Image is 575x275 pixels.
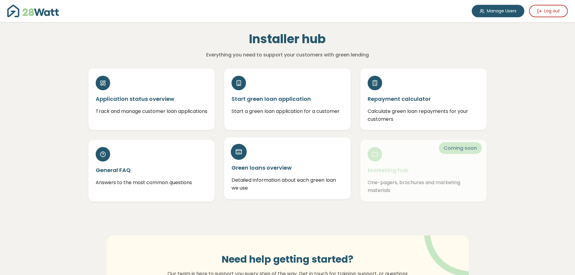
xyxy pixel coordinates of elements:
h5: Marketing hub [368,166,480,174]
p: Detailed information about each green loan we use [232,176,343,192]
h5: General FAQ [96,166,208,174]
p: Everything you need to support your customers with green lending [156,51,419,59]
span: Coming soon [439,142,482,154]
p: Answers to the most common questions [96,179,208,187]
img: 28Watt [7,5,59,17]
h5: Application status overview [96,95,208,103]
p: Track and manage customer loan applications [96,107,208,115]
p: One-pagers, brochures and marketing materials [368,179,480,194]
a: Manage Users [472,5,524,17]
h5: Repayment calculator [368,95,480,103]
button: Log out [529,5,568,17]
p: Start a green loan application for a customer [232,107,343,115]
h1: Installer hub [156,32,419,46]
h5: Green loans overview [232,164,343,171]
h3: Need help getting started? [164,254,411,265]
h5: Start green loan application [232,95,343,103]
p: Calculate green loan repayments for your customers [368,107,480,123]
